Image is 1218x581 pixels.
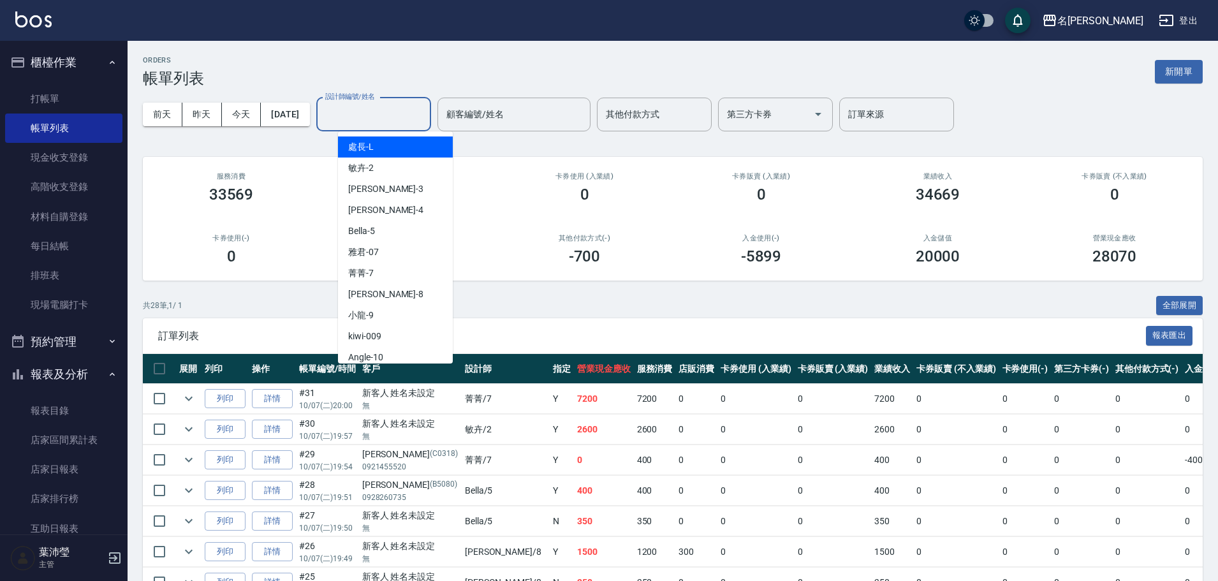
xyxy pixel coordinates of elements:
[913,537,999,567] td: 0
[634,415,676,445] td: 2600
[222,103,261,126] button: 今天
[205,542,246,562] button: 列印
[795,354,872,384] th: 卡券販賣 (入業績)
[795,537,872,567] td: 0
[1112,354,1182,384] th: 其他付款方式(-)
[808,104,828,124] button: Open
[913,476,999,506] td: 0
[550,506,574,536] td: N
[1146,326,1193,346] button: 報表匯出
[741,247,782,265] h3: -5899
[5,290,122,320] a: 現場電腦打卡
[913,354,999,384] th: 卡券販賣 (不入業績)
[675,537,717,567] td: 300
[913,506,999,536] td: 0
[999,537,1052,567] td: 0
[795,445,872,475] td: 0
[916,186,960,203] h3: 34669
[999,384,1052,414] td: 0
[348,267,374,280] span: 菁菁 -7
[5,484,122,513] a: 店家排行榜
[1112,537,1182,567] td: 0
[252,389,293,409] a: 詳情
[299,492,356,503] p: 10/07 (二) 19:51
[1041,234,1187,242] h2: 營業現金應收
[574,506,634,536] td: 350
[227,247,236,265] h3: 0
[143,300,182,311] p: 共 28 筆, 1 / 1
[757,186,766,203] h3: 0
[675,384,717,414] td: 0
[550,384,574,414] td: Y
[143,70,204,87] h3: 帳單列表
[511,234,657,242] h2: 其他付款方式(-)
[348,182,423,196] span: [PERSON_NAME] -3
[5,232,122,261] a: 每日結帳
[574,445,634,475] td: 0
[462,476,550,506] td: Bella /5
[1112,476,1182,506] td: 0
[348,288,423,301] span: [PERSON_NAME] -8
[1155,60,1203,84] button: 新開單
[143,56,204,64] h2: ORDERS
[299,430,356,442] p: 10/07 (二) 19:57
[296,354,359,384] th: 帳單編號/時間
[348,203,423,217] span: [PERSON_NAME] -4
[795,476,872,506] td: 0
[202,354,249,384] th: 列印
[574,415,634,445] td: 2600
[574,537,634,567] td: 1500
[634,384,676,414] td: 7200
[717,354,795,384] th: 卡券使用 (入業績)
[717,506,795,536] td: 0
[179,450,198,469] button: expand row
[580,186,589,203] h3: 0
[871,506,913,536] td: 350
[634,354,676,384] th: 服務消費
[913,415,999,445] td: 0
[999,506,1052,536] td: 0
[634,506,676,536] td: 350
[348,330,381,343] span: kiwi -009
[675,506,717,536] td: 0
[261,103,309,126] button: [DATE]
[717,537,795,567] td: 0
[913,445,999,475] td: 0
[179,542,198,561] button: expand row
[1051,537,1112,567] td: 0
[1051,384,1112,414] td: 0
[574,384,634,414] td: 7200
[348,309,374,322] span: 小龍 -9
[5,358,122,391] button: 報表及分析
[5,202,122,232] a: 材料自購登錄
[795,506,872,536] td: 0
[1051,506,1112,536] td: 0
[205,420,246,439] button: 列印
[1110,186,1119,203] h3: 0
[1092,247,1137,265] h3: 28070
[1156,296,1203,316] button: 全部展開
[179,389,198,408] button: expand row
[296,415,359,445] td: #30
[5,143,122,172] a: 現金收支登錄
[252,542,293,562] a: 詳情
[39,559,104,570] p: 主管
[209,186,254,203] h3: 33569
[5,261,122,290] a: 排班表
[348,246,379,259] span: 雅君 -07
[296,384,359,414] td: #31
[299,400,356,411] p: 10/07 (二) 20:00
[999,415,1052,445] td: 0
[39,546,104,559] h5: 葉沛瑩
[158,234,304,242] h2: 卡券使用(-)
[717,384,795,414] td: 0
[299,522,356,534] p: 10/07 (二) 19:50
[359,354,462,384] th: 客戶
[1057,13,1143,29] div: 名[PERSON_NAME]
[1112,506,1182,536] td: 0
[182,103,222,126] button: 昨天
[871,445,913,475] td: 400
[865,172,1011,180] h2: 業績收入
[296,537,359,567] td: #26
[999,445,1052,475] td: 0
